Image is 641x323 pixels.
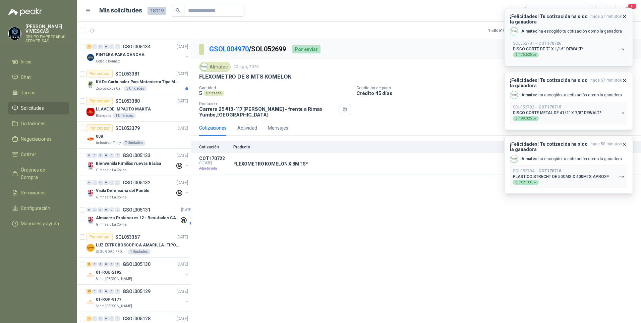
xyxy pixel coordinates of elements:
h3: ¡Felicidades! Tu cotización ha sido la ganadora [510,141,588,152]
p: SOL052702 → [513,105,561,110]
div: 2 [86,316,92,321]
a: 3 0 0 0 0 0 GSOL005130[DATE] Company Logo01-RQU-2192Santa [PERSON_NAME] [86,260,189,282]
div: 0 [104,207,109,212]
img: Company Logo [86,244,95,252]
p: DISCO CORTE DE 7" X 1/16" DEWALT* [513,47,584,51]
b: Almatec [521,93,537,97]
div: 0 [115,180,120,185]
p: Colegio Bennett [96,59,120,64]
span: Configuración [21,204,50,212]
div: 0 [98,207,103,212]
img: Company Logo [8,27,21,40]
p: Industrias Tomy [96,140,121,146]
span: search [176,8,180,13]
img: Company Logo [86,298,95,306]
div: 0 [104,44,109,49]
p: Visita Defensoría del Pueblo [96,188,150,194]
button: 10 [621,5,633,17]
span: 702.100 [519,181,536,184]
a: Cotizar [8,148,69,161]
h3: ¡Felicidades! Tu cotización ha sido la ganadora [510,14,588,25]
p: 01-RQP-9177 [96,296,121,303]
p: Cotización [199,145,229,149]
div: Actividad [237,124,257,132]
p: Santa [PERSON_NAME] [96,304,132,309]
a: Negociaciones [8,133,69,145]
p: [DATE] [177,288,188,295]
span: Cotizar [21,151,36,158]
b: COT170726 [538,41,561,46]
b: Almatec [521,156,537,161]
p: GSOL005130 [123,262,151,267]
p: COT170722 [199,156,229,161]
span: hace 57 minutos [590,14,622,25]
a: Chat [8,71,69,84]
img: Company Logo [86,271,95,279]
img: Company Logo [86,189,95,197]
div: 3 [86,262,92,267]
p: Almuerzo Profesores 12 - Resultados CAmbridge [96,215,179,221]
span: Chat [21,74,31,81]
span: hace 57 minutos [590,78,622,88]
div: 0 [92,44,97,49]
img: Company Logo [86,53,95,61]
img: Company Logo [510,91,518,99]
p: Santa [PERSON_NAME] [96,276,132,282]
a: Licitaciones [8,117,69,130]
p: FLEXOMETRO DE 8 MTS KOMELON [199,73,292,80]
p: ha escogido tu cotización como la ganadora [521,29,622,34]
a: Configuración [8,202,69,215]
p: LLAVE DE IMPACTO MAKITA [96,106,151,112]
div: 0 [109,44,114,49]
div: 0 [115,289,120,294]
a: Por cotizarSOL053380[DATE] Company LogoLLAVE DE IMPACTO MAKITABlanquita1 Unidades [77,94,191,122]
div: 3 [86,44,92,49]
button: ¡Felicidades! Tu cotización ha sido la ganadorahace 58 minutos Company LogoAlmatec ha escogido tu... [504,136,633,194]
div: 0 [104,180,109,185]
div: 3 Unidades [124,86,147,91]
p: [DATE] [177,261,188,268]
p: [DATE] [177,71,188,77]
div: 0 [98,153,103,158]
img: Company Logo [510,28,518,35]
p: 5 [199,90,202,96]
a: 0 0 0 0 0 0 GSOL005132[DATE] Company LogoVisita Defensoría del PuebloGimnasio La Colina [86,179,189,200]
div: 0 [115,207,120,212]
b: Almatec [521,29,537,34]
p: GRUPO EMPRESARIAL SERVER SAS [25,35,69,43]
span: ,00 [532,53,536,56]
p: Producto [233,145,512,149]
span: ,00 [532,181,536,184]
div: 0 [98,316,103,321]
div: Cotizaciones [199,124,227,132]
span: 10 [628,3,637,9]
span: C: [DATE] [199,161,229,165]
div: 0 [109,289,114,294]
div: 0 [109,262,114,267]
div: 0 [104,153,109,158]
p: Dirección [199,101,337,106]
div: 0 [98,262,103,267]
div: Por enviar [292,45,320,53]
p: LUZ ESTROBOSCOPICA AMARILLA -TIPO BALA [96,242,179,248]
p: Bienvenida Familias nuevas Básica [96,160,161,167]
p: 01-RQU-2192 [96,269,121,276]
p: Cantidad [199,86,351,90]
div: Todas [530,7,544,14]
div: 7 Unidades [122,140,145,146]
h3: ¡Felicidades! Tu cotización ha sido la ganadora [510,78,588,88]
p: [DATE] [177,44,188,50]
p: 20 ago, 2025 [233,64,259,70]
span: 18119 [148,7,166,15]
span: Licitaciones [21,120,46,127]
p: Adjudicada [199,165,229,172]
p: DISCO CORTE METAL DE 41/2" X 7/8" DEWALT* [513,110,601,115]
button: SOL052704→COT170718PLASTICO STRECHT DE 50CMS X 400MTS APROX*$702.100,00 [510,166,627,188]
div: 0 [92,289,97,294]
div: Unidades [203,91,224,96]
p: SOL053379 [115,126,140,131]
div: Mensajes [268,124,288,132]
img: Company Logo [86,108,95,116]
div: Almatec [199,62,231,72]
img: Company Logo [86,81,95,89]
